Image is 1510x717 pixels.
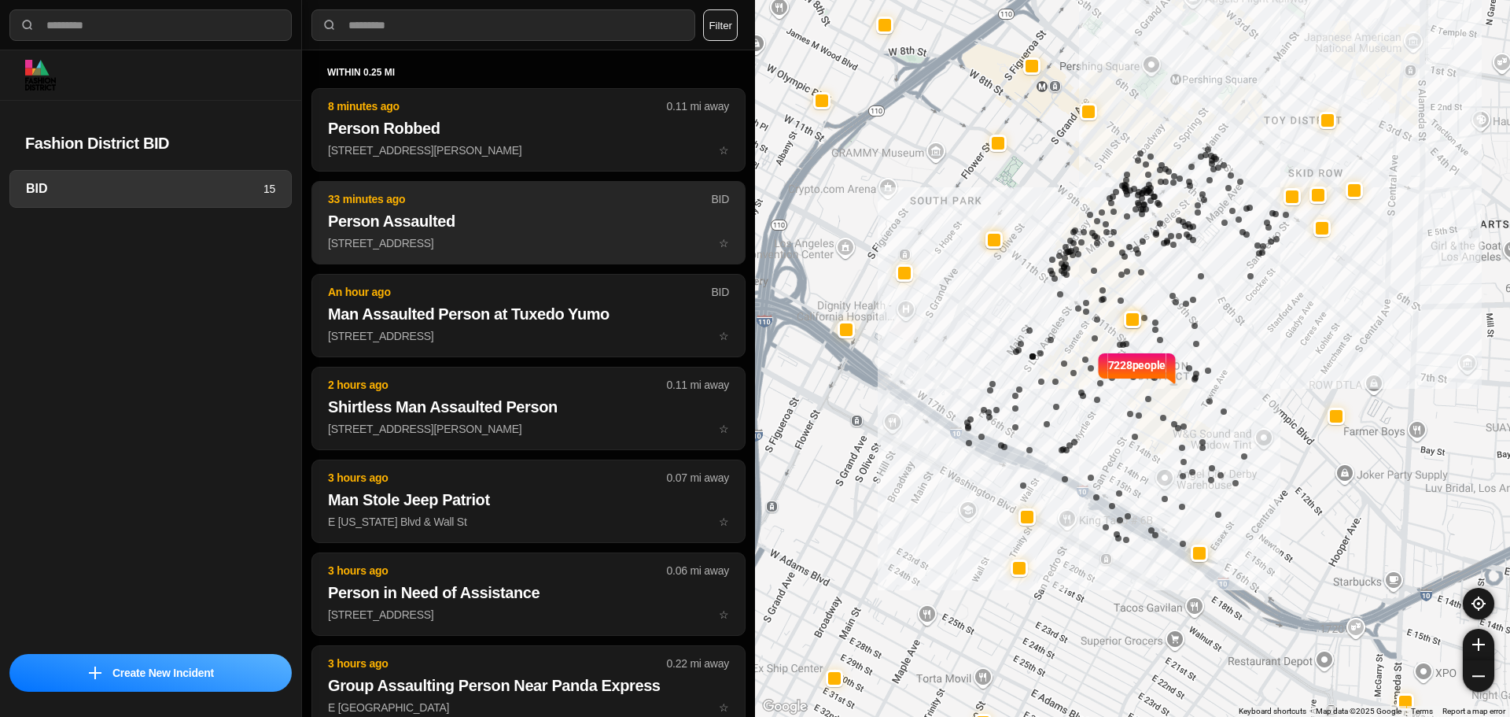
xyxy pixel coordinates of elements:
button: 8 minutes ago0.11 mi awayPerson Robbed[STREET_ADDRESS][PERSON_NAME]star [311,88,746,172]
h2: Man Stole Jeep Patriot [328,489,729,511]
span: star [719,608,729,621]
p: 15 [263,181,275,197]
img: recenter [1471,597,1486,611]
a: Report a map error [1442,707,1505,715]
img: search [20,17,35,33]
p: Create New Incident [112,665,214,681]
p: [STREET_ADDRESS] [328,607,729,623]
span: star [719,237,729,249]
p: E [US_STATE] Blvd & Wall St [328,514,729,530]
a: An hour agoBIDMan Assaulted Person at Tuxedo Yumo[STREET_ADDRESS]star [311,329,746,342]
p: [STREET_ADDRESS] [328,328,729,344]
span: star [719,330,729,342]
p: [STREET_ADDRESS][PERSON_NAME] [328,142,729,158]
p: 3 hours ago [328,656,667,671]
p: 7228 people [1108,357,1166,392]
span: star [719,144,729,157]
p: 3 hours ago [328,470,667,486]
h2: Man Assaulted Person at Tuxedo Yumo [328,303,729,325]
p: E [GEOGRAPHIC_DATA] [328,700,729,715]
button: zoom-in [1463,629,1494,660]
button: 3 hours ago0.07 mi awayMan Stole Jeep PatriotE [US_STATE] Blvd & Wall Ststar [311,460,746,543]
a: BID15 [9,170,292,208]
a: 3 hours ago0.06 mi awayPerson in Need of Assistance[STREET_ADDRESS]star [311,608,746,621]
img: Google [759,697,811,717]
button: 3 hours ago0.06 mi awayPerson in Need of Assistance[STREET_ADDRESS]star [311,553,746,636]
img: search [322,17,337,33]
span: star [719,516,729,528]
p: [STREET_ADDRESS][PERSON_NAME] [328,421,729,437]
p: [STREET_ADDRESS] [328,235,729,251]
a: 2 hours ago0.11 mi awayShirtless Man Assaulted Person[STREET_ADDRESS][PERSON_NAME]star [311,422,746,435]
p: 0.07 mi away [667,470,729,486]
p: 0.22 mi away [667,656,729,671]
img: zoom-out [1472,670,1485,682]
button: iconCreate New Incident [9,654,292,692]
p: 3 hours ago [328,563,667,578]
h2: Group Assaulting Person Near Panda Express [328,674,729,697]
a: Terms (opens in new tab) [1411,707,1433,715]
h2: Person Assaulted [328,210,729,232]
p: An hour ago [328,284,711,300]
a: Open this area in Google Maps (opens a new window) [759,697,811,717]
p: 8 minutes ago [328,98,667,114]
h3: BID [26,179,263,198]
p: 33 minutes ago [328,191,711,207]
span: Map data ©2025 Google [1316,707,1401,715]
a: 3 hours ago0.22 mi awayGroup Assaulting Person Near Panda ExpressE [GEOGRAPHIC_DATA]star [311,700,746,714]
h5: within 0.25 mi [327,66,730,79]
a: 8 minutes ago0.11 mi awayPerson Robbed[STREET_ADDRESS][PERSON_NAME]star [311,143,746,157]
p: 0.11 mi away [667,98,729,114]
h2: Person in Need of Assistance [328,582,729,604]
p: 0.11 mi away [667,377,729,393]
img: zoom-in [1472,638,1485,651]
button: An hour agoBIDMan Assaulted Person at Tuxedo Yumo[STREET_ADDRESS]star [311,274,746,357]
button: 33 minutes agoBIDPerson Assaulted[STREET_ADDRESS]star [311,181,746,264]
h2: Shirtless Man Assaulted Person [328,396,729,418]
a: 3 hours ago0.07 mi awayMan Stole Jeep PatriotE [US_STATE] Blvd & Wall Ststar [311,515,746,528]
h2: Fashion District BID [25,132,276,154]
button: recenter [1463,588,1494,619]
p: 2 hours ago [328,377,667,393]
span: star [719,701,729,714]
span: star [719,423,729,435]
p: 0.06 mi away [667,563,729,578]
img: notch [1166,351,1177,386]
button: Filter [703,9,738,41]
img: icon [89,667,101,679]
img: logo [25,60,56,91]
img: notch [1096,351,1108,386]
p: BID [711,191,729,207]
h2: Person Robbed [328,117,729,139]
a: 33 minutes agoBIDPerson Assaulted[STREET_ADDRESS]star [311,236,746,249]
button: 2 hours ago0.11 mi awayShirtless Man Assaulted Person[STREET_ADDRESS][PERSON_NAME]star [311,367,746,450]
p: BID [711,284,729,300]
button: Keyboard shortcuts [1239,706,1306,717]
button: zoom-out [1463,660,1494,692]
